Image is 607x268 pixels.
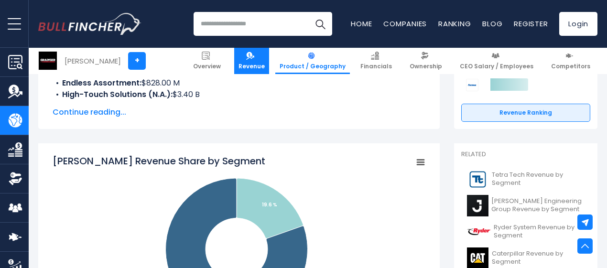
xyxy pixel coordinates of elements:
[547,48,595,74] a: Competitors
[234,48,269,74] a: Revenue
[460,63,533,70] span: CEO Salary / Employees
[62,77,141,88] b: Endless Assortment:
[280,63,346,70] span: Product / Geography
[467,169,489,190] img: TTEK logo
[356,48,396,74] a: Financials
[383,19,427,29] a: Companies
[492,250,585,266] span: Caterpillar Revenue by Segment
[461,166,590,193] a: Tetra Tech Revenue by Segment
[461,219,590,245] a: Ryder System Revenue by Segment
[53,77,425,89] li: $828.00 M
[62,89,173,100] b: High-Touch Solutions (N.A.):
[492,171,585,187] span: Tetra Tech Revenue by Segment
[514,19,548,29] a: Register
[559,12,597,36] a: Login
[410,63,442,70] span: Ownership
[467,221,491,243] img: R logo
[461,150,590,159] p: Related
[65,55,121,66] div: [PERSON_NAME]
[53,107,425,118] span: Continue reading...
[455,48,538,74] a: CEO Salary / Employees
[461,193,590,219] a: [PERSON_NAME] Engineering Group Revenue by Segment
[308,12,332,36] button: Search
[360,63,392,70] span: Financials
[53,154,265,168] tspan: [PERSON_NAME] Revenue Share by Segment
[53,89,425,100] li: $3.40 B
[466,79,478,91] img: Fastenal Company competitors logo
[238,63,265,70] span: Revenue
[262,201,277,208] tspan: 19.6 %
[405,48,446,74] a: Ownership
[467,195,488,216] img: J logo
[193,63,221,70] span: Overview
[494,224,585,240] span: Ryder System Revenue by Segment
[482,19,502,29] a: Blog
[461,104,590,122] a: Revenue Ranking
[351,19,372,29] a: Home
[275,48,350,74] a: Product / Geography
[128,52,146,70] a: +
[8,172,22,186] img: Ownership
[491,197,585,214] span: [PERSON_NAME] Engineering Group Revenue by Segment
[38,13,141,35] a: Go to homepage
[38,13,141,35] img: Bullfincher logo
[189,48,225,74] a: Overview
[551,63,590,70] span: Competitors
[39,52,57,70] img: GWW logo
[438,19,471,29] a: Ranking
